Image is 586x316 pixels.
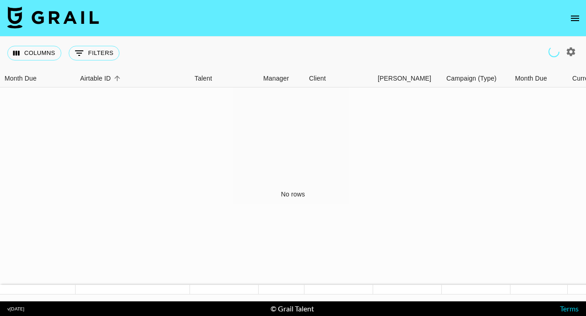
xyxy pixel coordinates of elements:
button: Select columns [7,46,61,60]
div: Talent [195,70,212,87]
div: Client [309,70,326,87]
div: Manager [263,70,289,87]
button: Sort [111,72,124,85]
div: v [DATE] [7,306,24,312]
div: Airtable ID [76,70,190,87]
div: Booker [373,70,442,87]
div: Campaign (Type) [442,70,510,87]
span: Refreshing users, talent, clients, campaigns, managers... [548,45,561,59]
div: Campaign (Type) [446,70,497,87]
img: Grail Talent [7,6,99,28]
div: Month Due [5,70,37,87]
button: Show filters [69,46,119,60]
div: Manager [259,70,304,87]
div: Talent [190,70,259,87]
div: Airtable ID [80,70,111,87]
div: [PERSON_NAME] [378,70,431,87]
div: © Grail Talent [271,304,314,313]
a: Terms [560,304,579,313]
div: Client [304,70,373,87]
div: Month Due [515,70,547,87]
button: open drawer [566,9,584,27]
div: Month Due [510,70,568,87]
